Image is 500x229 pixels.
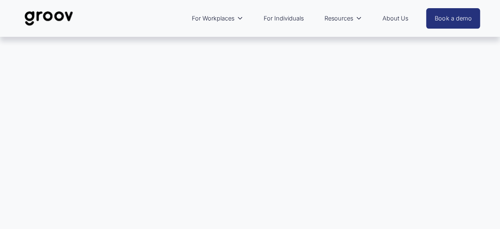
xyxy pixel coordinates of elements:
[378,9,412,28] a: About Us
[426,8,480,29] a: Book a demo
[260,9,308,28] a: For Individuals
[192,13,234,24] span: For Workplaces
[20,5,78,32] img: Groov | Unlock Human Potential at Work and in Life
[188,9,247,28] a: folder dropdown
[324,13,353,24] span: Resources
[320,9,366,28] a: folder dropdown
